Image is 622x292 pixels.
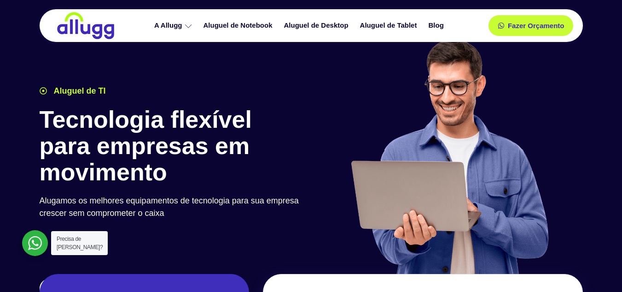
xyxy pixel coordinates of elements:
[56,12,116,40] img: locação de TI é Allugg
[150,18,199,34] a: A Allugg
[279,18,355,34] a: Aluguel de Desktop
[40,107,307,186] h1: Tecnologia flexível para empresas em movimento
[355,18,424,34] a: Aluguel de Tablet
[348,39,551,274] img: aluguel de ti para startups
[57,236,103,250] span: Precisa de [PERSON_NAME]?
[52,85,106,97] span: Aluguel de TI
[424,18,450,34] a: Blog
[199,18,279,34] a: Aluguel de Notebook
[40,195,307,220] p: Alugamos os melhores equipamentos de tecnologia para sua empresa crescer sem comprometer o caixa
[576,248,622,292] iframe: Chat Widget
[508,22,564,29] span: Fazer Orçamento
[488,15,574,36] a: Fazer Orçamento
